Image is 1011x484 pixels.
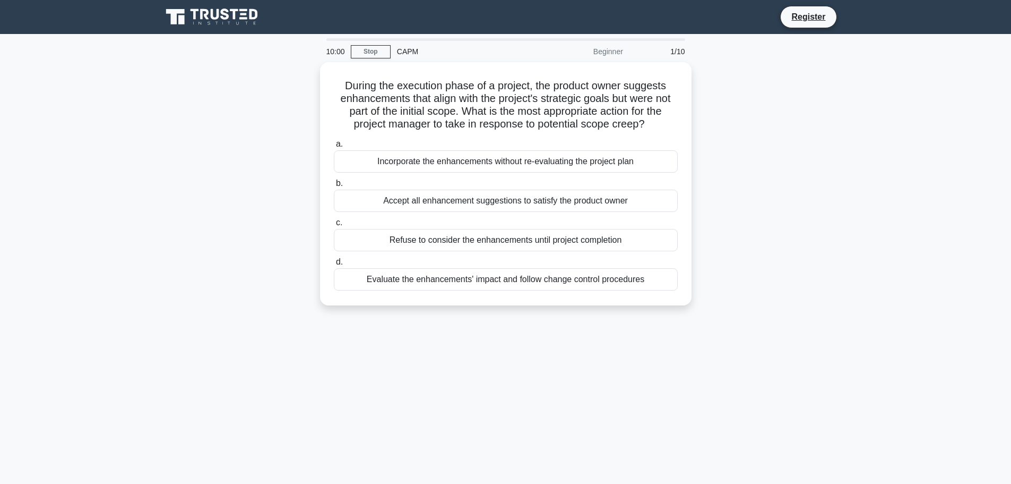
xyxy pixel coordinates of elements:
[333,79,679,131] h5: During the execution phase of a project, the product owner suggests enhancements that align with ...
[336,218,342,227] span: c.
[537,41,629,62] div: Beginner
[391,41,537,62] div: CAPM
[336,257,343,266] span: d.
[334,268,678,291] div: Evaluate the enhancements' impact and follow change control procedures
[336,139,343,148] span: a.
[334,190,678,212] div: Accept all enhancement suggestions to satisfy the product owner
[351,45,391,58] a: Stop
[629,41,692,62] div: 1/10
[320,41,351,62] div: 10:00
[334,229,678,251] div: Refuse to consider the enhancements until project completion
[334,150,678,173] div: Incorporate the enhancements without re-evaluating the project plan
[785,10,832,23] a: Register
[336,179,343,188] span: b.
